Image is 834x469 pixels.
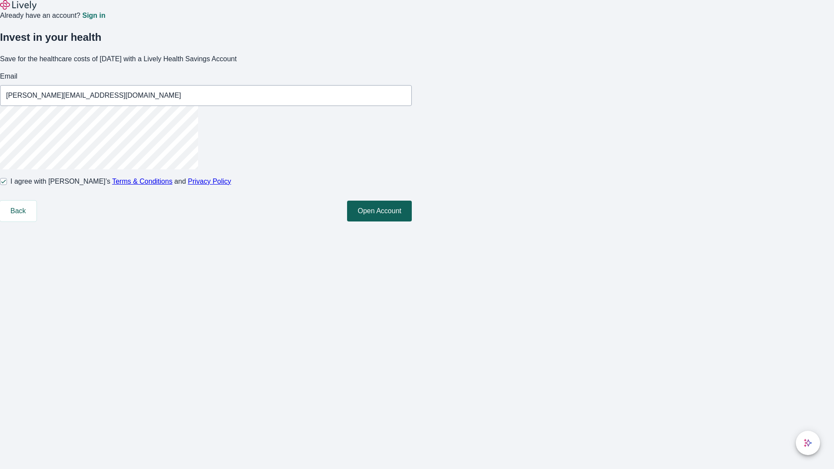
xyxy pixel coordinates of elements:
[804,439,812,447] svg: Lively AI Assistant
[347,201,412,221] button: Open Account
[112,178,172,185] a: Terms & Conditions
[82,12,105,19] a: Sign in
[796,431,820,455] button: chat
[10,176,231,187] span: I agree with [PERSON_NAME]’s and
[188,178,232,185] a: Privacy Policy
